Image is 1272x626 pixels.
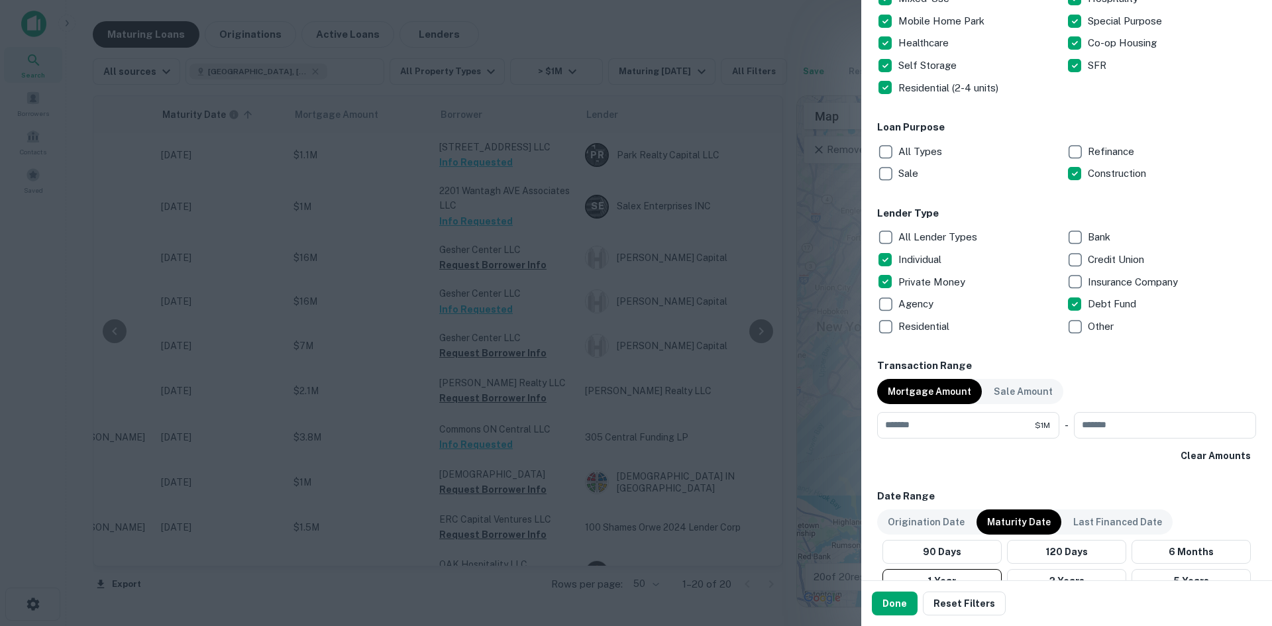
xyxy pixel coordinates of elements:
button: Clear Amounts [1175,444,1256,468]
div: - [1065,412,1069,439]
button: 6 Months [1132,540,1251,564]
p: Sale Amount [994,384,1053,399]
p: Maturity Date [987,515,1051,529]
p: SFR [1088,58,1109,74]
iframe: Chat Widget [1206,478,1272,541]
p: All Lender Types [898,229,980,245]
button: Done [872,592,918,615]
p: Origination Date [888,515,965,529]
button: 120 Days [1007,540,1126,564]
h6: Date Range [877,489,1256,504]
p: Residential [898,319,952,335]
p: Private Money [898,274,968,290]
p: Special Purpose [1088,13,1165,29]
button: 2 Years [1007,569,1126,593]
button: 90 Days [882,540,1002,564]
button: 5 Years [1132,569,1251,593]
p: Healthcare [898,35,951,51]
p: Refinance [1088,144,1137,160]
h6: Transaction Range [877,358,1256,374]
p: Last Financed Date [1073,515,1162,529]
p: Construction [1088,166,1149,182]
button: 1 Year [882,569,1002,593]
p: Agency [898,296,936,312]
p: Individual [898,252,944,268]
p: Residential (2-4 units) [898,80,1001,96]
h6: Lender Type [877,206,1256,221]
button: Reset Filters [923,592,1006,615]
p: Self Storage [898,58,959,74]
p: Bank [1088,229,1113,245]
p: Credit Union [1088,252,1147,268]
p: Sale [898,166,921,182]
p: Mortgage Amount [888,384,971,399]
p: Debt Fund [1088,296,1139,312]
p: Insurance Company [1088,274,1181,290]
p: Mobile Home Park [898,13,987,29]
h6: Loan Purpose [877,120,1256,135]
span: $1M [1035,419,1050,431]
p: Co-op Housing [1088,35,1159,51]
p: Other [1088,319,1116,335]
p: All Types [898,144,945,160]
